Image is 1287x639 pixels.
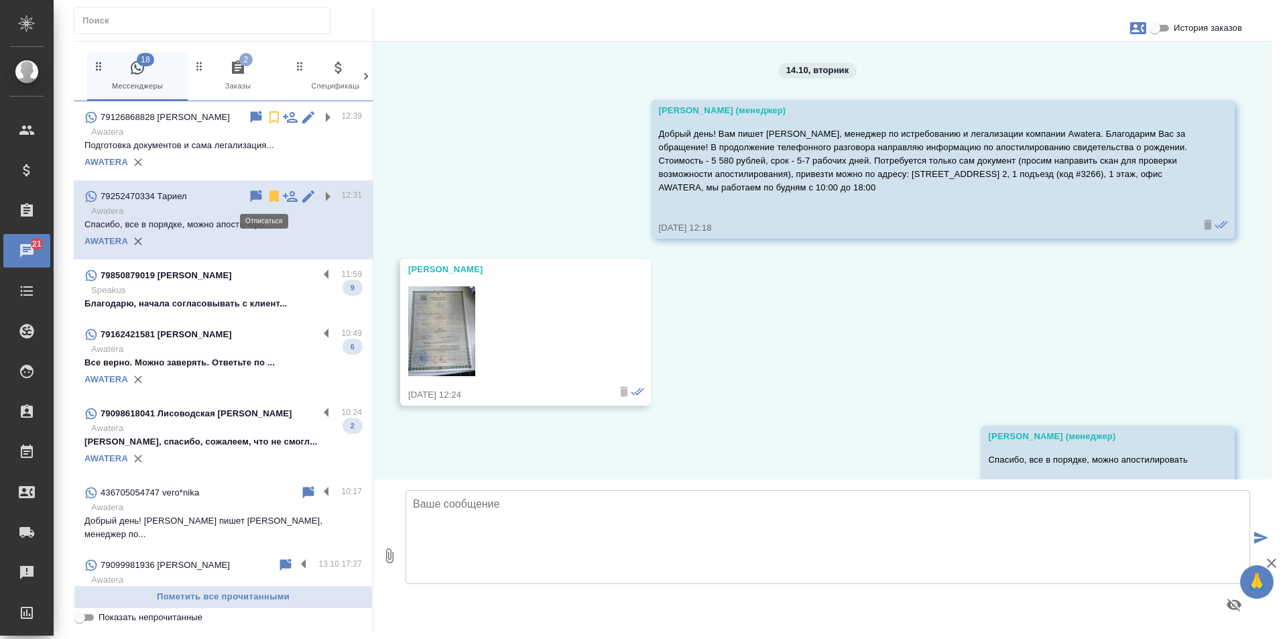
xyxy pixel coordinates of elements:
[1240,565,1274,599] button: 🙏
[128,231,148,251] button: Удалить привязку
[91,343,362,356] p: Awatera
[408,286,475,376] img: Thumbnail
[128,152,148,172] button: Удалить привязку
[294,60,306,72] svg: Зажми и перетащи, чтобы поменять порядок вкладок
[989,453,1188,467] p: Спасибо, все в порядке, можно апостилировать
[74,259,373,318] div: 79850879019 [PERSON_NAME]11:59SpeakusБлагодарю, начала согласовывать с клиент...9
[193,60,283,93] span: Заказы
[93,60,105,72] svg: Зажми и перетащи, чтобы поменять порядок вкладок
[82,11,330,30] input: Поиск
[343,281,363,294] span: 9
[91,205,362,218] p: Awatera
[3,234,50,268] a: 21
[84,356,362,369] p: Все верно. Можно заверять. Ответьте по ...
[91,125,362,139] p: Awatera
[278,557,294,573] div: Пометить непрочитанным
[137,53,154,66] span: 18
[91,284,362,297] p: Speakus
[343,419,363,432] span: 2
[74,180,373,259] div: 79252470334 Тариел12:31AwateraСпасибо, все в порядке, можно апостилиро...AWATERA
[282,188,298,205] div: Подписать на чат другого
[408,263,604,276] div: [PERSON_NAME]
[989,430,1188,443] div: [PERSON_NAME] (менеджер)
[84,236,128,246] a: AWATERA
[101,328,232,341] p: 79162421581 [PERSON_NAME]
[408,388,604,402] div: [DATE] 12:24
[1174,21,1242,35] span: История заказов
[24,237,50,251] span: 21
[341,327,362,340] p: 10:49
[84,374,128,384] a: AWATERA
[84,453,128,463] a: AWATERA
[74,101,373,180] div: 79126868828 [PERSON_NAME]12:39AwateraПодготовка документов и сама легализация...AWATERA
[101,559,230,572] p: 79099981936 [PERSON_NAME]
[99,611,202,624] span: Показать непрочитанные
[74,549,373,628] div: 79099981936 [PERSON_NAME]13.10 17:27AwateraДобрый вечер!AWATERA
[294,60,383,93] span: Спецификации
[91,573,362,587] p: Awatera
[659,104,1188,117] div: [PERSON_NAME] (менеджер)
[266,109,282,125] svg: Подписаться
[101,190,187,203] p: 79252470334 Тариел
[101,486,199,500] p: 436705054747 vero*nika
[74,477,373,549] div: 436705054747 vero*nika10:17AwateraДобрый день! [PERSON_NAME] пишет [PERSON_NAME], менеджер по...
[659,221,1188,235] div: [DATE] 12:18
[84,139,362,152] p: Подготовка документов и сама легализация...
[300,188,316,205] div: Редактировать контакт
[101,269,232,282] p: 79850879019 [PERSON_NAME]
[341,406,362,419] p: 10:24
[248,109,264,125] div: Пометить непрочитанным
[1122,12,1154,44] button: Заявки
[341,485,362,498] p: 10:17
[318,557,362,571] p: 13.10 17:27
[341,188,362,202] p: 12:31
[74,318,373,398] div: 79162421581 [PERSON_NAME]10:49AwateraВсе верно. Можно заверять. Ответьте по ...6AWATERA
[101,111,230,124] p: 79126868828 [PERSON_NAME]
[84,157,128,167] a: AWATERA
[101,407,292,420] p: 79098618041 Лисоводская [PERSON_NAME]
[74,585,373,609] button: Пометить все прочитанными
[248,188,264,205] div: Пометить непрочитанным
[93,60,182,93] span: Мессенджеры
[786,64,849,77] p: 14.10, вторник
[74,398,373,477] div: 79098618041 Лисоводская [PERSON_NAME]10:24Awatera[PERSON_NAME], спасибо, сожалеем, что не смогл.....
[343,340,363,353] span: 6
[341,268,362,281] p: 11:59
[91,422,362,435] p: Awatera
[84,218,362,231] p: Спасибо, все в порядке, можно апостилиро...
[1245,568,1268,596] span: 🙏
[1218,589,1250,621] button: Предпросмотр
[128,449,148,469] button: Удалить привязку
[193,60,206,72] svg: Зажми и перетащи, чтобы поменять порядок вкладок
[84,297,362,310] p: Благодарю, начала согласовывать с клиент...
[81,589,365,605] span: Пометить все прочитанными
[659,127,1188,194] p: Добрый день! Вам пишет [PERSON_NAME], менеджер по истребованию и легализации компании Awatera. Бл...
[84,514,362,541] p: Добрый день! [PERSON_NAME] пишет [PERSON_NAME], менеджер по...
[239,53,253,66] span: 2
[84,435,362,449] p: [PERSON_NAME], спасибо, сожалеем, что не смогл...
[91,501,362,514] p: Awatera
[128,369,148,390] button: Удалить привязку
[341,109,362,123] p: 12:39
[300,485,316,501] div: Пометить непрочитанным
